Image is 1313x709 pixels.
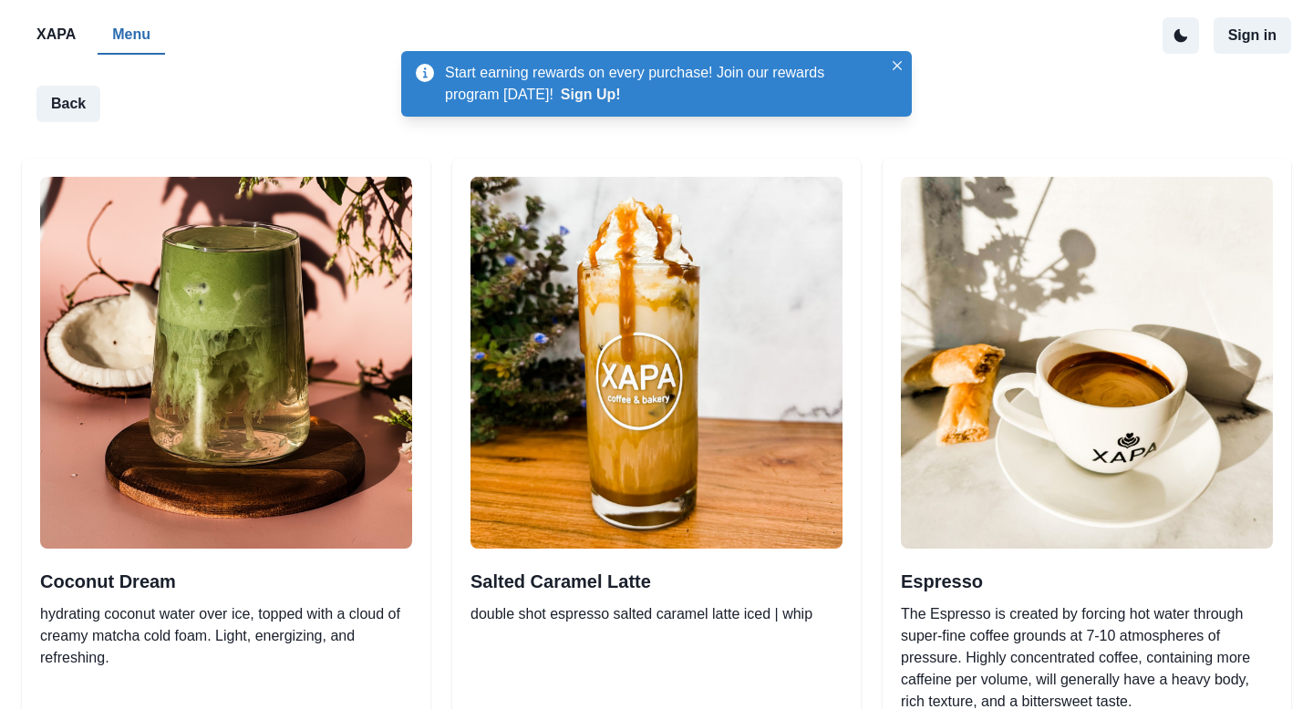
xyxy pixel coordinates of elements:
button: Back [36,86,100,122]
p: double shot espresso salted caramel latte iced | whip [470,603,843,625]
h2: Salted Caramel Latte [470,570,843,592]
button: active dark theme mode [1163,17,1199,54]
p: Menu [112,24,150,46]
h2: Coconut Dream [40,570,412,592]
img: original.jpeg [901,177,1273,549]
p: hydrating coconut water over ice, topped with a cloud of creamy matcha cold foam. Light, energizi... [40,603,412,669]
button: Close [886,55,908,77]
img: original.jpeg [470,177,843,549]
p: Start earning rewards on every purchase! Join our rewards program [DATE]! [445,62,883,106]
button: Sign in [1214,17,1291,54]
p: XAPA [36,24,76,46]
img: original.jpeg [40,177,412,549]
button: Sign Up! [561,87,621,103]
h2: Espresso [901,570,1273,592]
